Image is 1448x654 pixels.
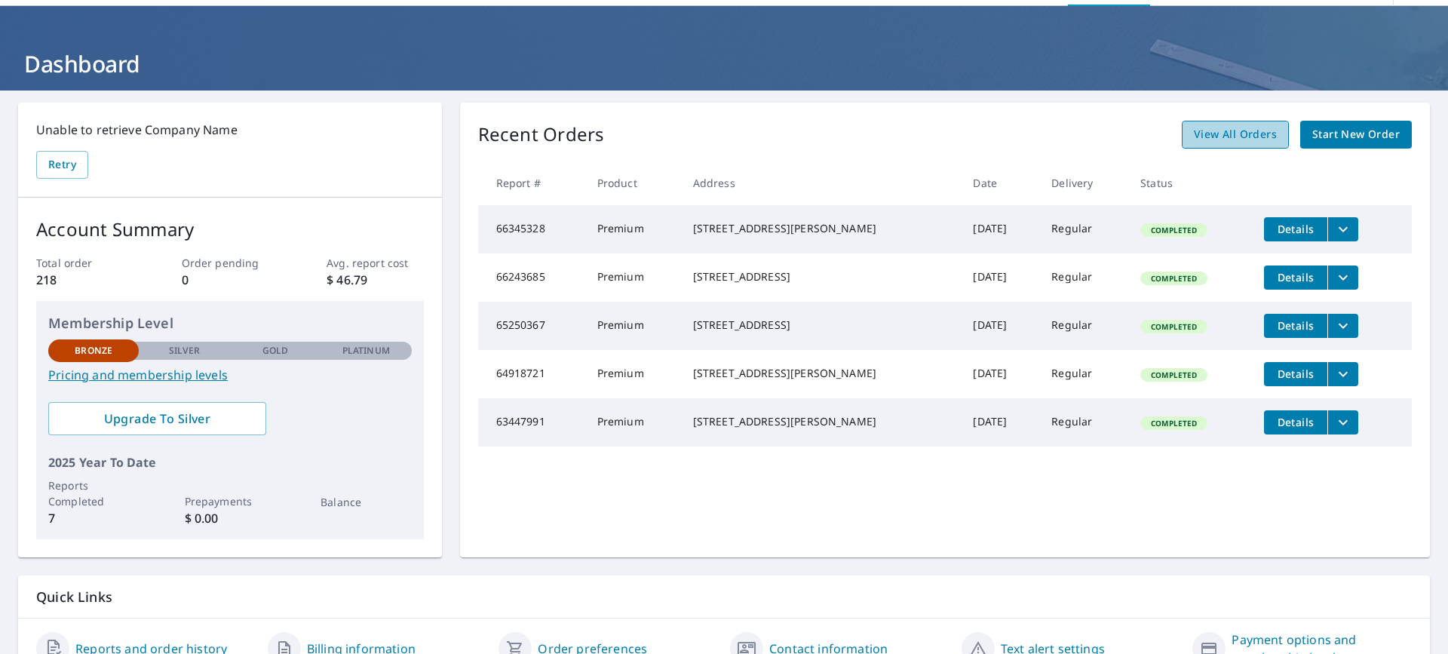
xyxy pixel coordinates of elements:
[1273,270,1318,284] span: Details
[585,253,681,302] td: Premium
[1273,367,1318,381] span: Details
[961,205,1039,253] td: [DATE]
[36,588,1412,606] p: Quick Links
[182,255,278,271] p: Order pending
[1264,314,1327,338] button: detailsBtn-65250367
[693,269,949,284] div: [STREET_ADDRESS]
[693,221,949,236] div: [STREET_ADDRESS][PERSON_NAME]
[585,398,681,447] td: Premium
[1327,410,1358,434] button: filesDropdownBtn-63447991
[1273,318,1318,333] span: Details
[1300,121,1412,149] a: Start New Order
[961,350,1039,398] td: [DATE]
[48,313,412,333] p: Membership Level
[1273,222,1318,236] span: Details
[327,271,423,289] p: $ 46.79
[48,366,412,384] a: Pricing and membership levels
[1039,398,1128,447] td: Regular
[961,398,1039,447] td: [DATE]
[342,344,390,358] p: Platinum
[18,48,1430,79] h1: Dashboard
[1128,161,1252,205] th: Status
[1182,121,1289,149] a: View All Orders
[1142,370,1206,380] span: Completed
[478,161,585,205] th: Report #
[1039,161,1128,205] th: Delivery
[1327,314,1358,338] button: filesDropdownBtn-65250367
[36,151,88,179] button: Retry
[1264,410,1327,434] button: detailsBtn-63447991
[36,255,133,271] p: Total order
[182,271,278,289] p: 0
[60,410,254,427] span: Upgrade To Silver
[321,494,411,510] p: Balance
[478,205,585,253] td: 66345328
[1142,273,1206,284] span: Completed
[681,161,962,205] th: Address
[961,302,1039,350] td: [DATE]
[478,253,585,302] td: 66243685
[961,161,1039,205] th: Date
[1264,217,1327,241] button: detailsBtn-66345328
[585,350,681,398] td: Premium
[693,366,949,381] div: [STREET_ADDRESS][PERSON_NAME]
[169,344,201,358] p: Silver
[1273,415,1318,429] span: Details
[262,344,288,358] p: Gold
[585,302,681,350] td: Premium
[693,318,949,333] div: [STREET_ADDRESS]
[1327,217,1358,241] button: filesDropdownBtn-66345328
[1194,125,1277,144] span: View All Orders
[1264,362,1327,386] button: detailsBtn-64918721
[48,477,139,509] p: Reports Completed
[478,302,585,350] td: 65250367
[185,509,275,527] p: $ 0.00
[478,121,605,149] p: Recent Orders
[185,493,275,509] p: Prepayments
[1039,302,1128,350] td: Regular
[327,255,423,271] p: Avg. report cost
[48,453,412,471] p: 2025 Year To Date
[585,161,681,205] th: Product
[585,205,681,253] td: Premium
[48,509,139,527] p: 7
[1327,266,1358,290] button: filesDropdownBtn-66243685
[1312,125,1400,144] span: Start New Order
[36,121,424,139] p: Unable to retrieve Company Name
[1264,266,1327,290] button: detailsBtn-66243685
[1039,350,1128,398] td: Regular
[1142,225,1206,235] span: Completed
[75,344,112,358] p: Bronze
[1142,418,1206,428] span: Completed
[478,350,585,398] td: 64918721
[1039,205,1128,253] td: Regular
[1327,362,1358,386] button: filesDropdownBtn-64918721
[1039,253,1128,302] td: Regular
[693,414,949,429] div: [STREET_ADDRESS][PERSON_NAME]
[961,253,1039,302] td: [DATE]
[48,402,266,435] a: Upgrade To Silver
[36,271,133,289] p: 218
[478,398,585,447] td: 63447991
[1142,321,1206,332] span: Completed
[36,216,424,243] p: Account Summary
[48,155,76,174] span: Retry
